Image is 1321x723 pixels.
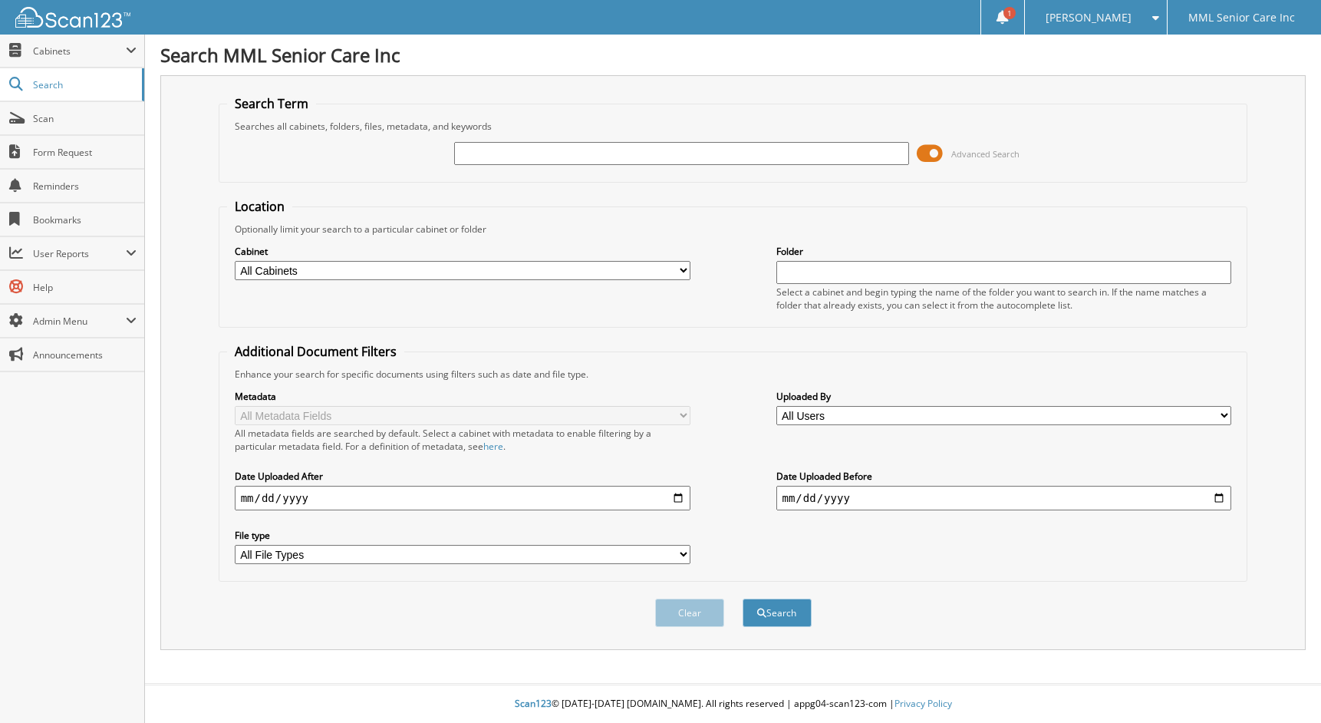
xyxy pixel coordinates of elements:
label: Cabinet [235,245,690,258]
span: Help [33,281,137,294]
span: Scan [33,112,137,125]
button: Search [743,599,812,627]
div: Enhance your search for specific documents using filters such as date and file type. [227,368,1240,381]
span: 1 [1003,7,1016,19]
span: Admin Menu [33,315,126,328]
label: File type [235,529,690,542]
a: here [483,440,503,453]
span: Cabinets [33,45,126,58]
label: Date Uploaded Before [776,470,1232,483]
span: Bookmarks [33,213,137,226]
button: Clear [655,599,724,627]
legend: Additional Document Filters [227,343,404,360]
div: All metadata fields are searched by default. Select a cabinet with metadata to enable filtering b... [235,427,690,453]
span: [PERSON_NAME] [1046,13,1132,22]
label: Uploaded By [776,390,1232,403]
label: Metadata [235,390,690,403]
div: Optionally limit your search to a particular cabinet or folder [227,223,1240,236]
div: © [DATE]-[DATE] [DOMAIN_NAME]. All rights reserved | appg04-scan123-com | [145,685,1321,723]
input: start [235,486,690,510]
span: Search [33,78,134,91]
img: scan123-logo-white.svg [15,7,130,28]
a: Privacy Policy [894,697,952,710]
span: User Reports [33,247,126,260]
input: end [776,486,1232,510]
span: Form Request [33,146,137,159]
legend: Location [227,198,292,215]
span: Announcements [33,348,137,361]
span: Advanced Search [951,148,1020,160]
iframe: Chat Widget [1244,649,1321,723]
legend: Search Term [227,95,316,112]
h1: Search MML Senior Care Inc [160,42,1306,68]
span: Scan123 [515,697,552,710]
span: Reminders [33,180,137,193]
div: Select a cabinet and begin typing the name of the folder you want to search in. If the name match... [776,286,1232,312]
label: Date Uploaded After [235,470,690,483]
span: MML Senior Care Inc [1188,13,1295,22]
div: Searches all cabinets, folders, files, metadata, and keywords [227,120,1240,133]
label: Folder [776,245,1232,258]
